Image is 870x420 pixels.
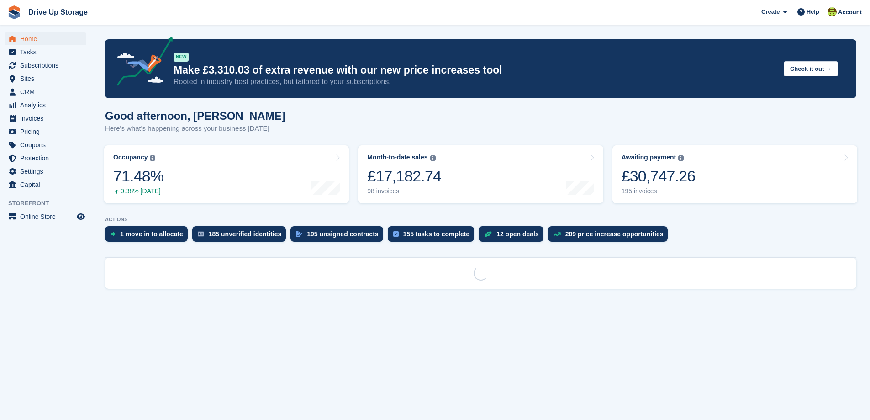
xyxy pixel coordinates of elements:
span: Capital [20,178,75,191]
span: Subscriptions [20,59,75,72]
div: £17,182.74 [367,167,441,186]
div: 1 move in to allocate [120,230,183,238]
span: Online Store [20,210,75,223]
a: 1 move in to allocate [105,226,192,246]
a: menu [5,112,86,125]
span: CRM [20,85,75,98]
div: Month-to-date sales [367,154,427,161]
a: Month-to-date sales £17,182.74 98 invoices [358,145,603,203]
img: price_increase_opportunities-93ffe204e8149a01c8c9dc8f82e8f89637d9d84a8eef4429ea346261dce0b2c0.svg [554,232,561,236]
span: Pricing [20,125,75,138]
div: 155 tasks to complete [403,230,470,238]
span: Coupons [20,138,75,151]
button: Check it out → [784,61,838,76]
a: menu [5,178,86,191]
a: menu [5,210,86,223]
img: deal-1b604bf984904fb50ccaf53a9ad4b4a5d6e5aea283cecdc64d6e3604feb123c2.svg [484,231,492,237]
div: NEW [174,53,189,62]
img: verify_identity-adf6edd0f0f0b5bbfe63781bf79b02c33cf7c696d77639b501bdc392416b5a36.svg [198,231,204,237]
div: 71.48% [113,167,163,186]
a: Occupancy 71.48% 0.38% [DATE] [104,145,349,203]
span: Create [761,7,780,16]
img: icon-info-grey-7440780725fd019a000dd9b08b2336e03edf1995a4989e88bcd33f0948082b44.svg [678,155,684,161]
a: menu [5,152,86,165]
span: Settings [20,165,75,178]
p: Rooted in industry best practices, but tailored to your subscriptions. [174,77,776,87]
div: 195 unsigned contracts [307,230,378,238]
a: menu [5,85,86,98]
img: move_ins_to_allocate_icon-fdf77a2bb77ea45bf5b3d319d69a93e2d87916cf1d5bf7949dd705db3b84f3ca.svg [111,231,116,237]
a: Drive Up Storage [25,5,91,20]
a: menu [5,125,86,138]
a: menu [5,46,86,58]
div: £30,747.26 [622,167,696,186]
span: Analytics [20,99,75,112]
span: Account [838,8,862,17]
div: Awaiting payment [622,154,676,161]
a: menu [5,138,86,151]
img: contract_signature_icon-13c848040528278c33f63329250d36e43548de30e8caae1d1a13099fd9432cc5.svg [296,231,302,237]
a: Awaiting payment £30,747.26 195 invoices [612,145,857,203]
img: icon-info-grey-7440780725fd019a000dd9b08b2336e03edf1995a4989e88bcd33f0948082b44.svg [430,155,436,161]
a: 209 price increase opportunities [548,226,673,246]
span: Storefront [8,199,91,208]
p: Make £3,310.03 of extra revenue with our new price increases tool [174,64,776,77]
span: Help [807,7,819,16]
div: Occupancy [113,154,148,161]
p: ACTIONS [105,217,856,223]
img: icon-info-grey-7440780725fd019a000dd9b08b2336e03edf1995a4989e88bcd33f0948082b44.svg [150,155,155,161]
div: 0.38% [DATE] [113,187,163,195]
a: menu [5,99,86,112]
span: Protection [20,152,75,165]
img: task-75834270c22a3079a89374b754ae025e5fb1db73e45f91037f5363f120a921f8.svg [393,231,399,237]
span: Home [20,32,75,45]
a: 185 unverified identities [192,226,291,246]
a: menu [5,59,86,72]
a: Preview store [75,211,86,222]
div: 185 unverified identities [209,230,282,238]
a: menu [5,72,86,85]
a: 155 tasks to complete [388,226,479,246]
img: stora-icon-8386f47178a22dfd0bd8f6a31ec36ba5ce8667c1dd55bd0f319d3a0aa187defe.svg [7,5,21,19]
img: Lindsay Dawes [828,7,837,16]
p: Here's what's happening across your business [DATE] [105,123,285,134]
span: Sites [20,72,75,85]
span: Tasks [20,46,75,58]
h1: Good afternoon, [PERSON_NAME] [105,110,285,122]
a: menu [5,32,86,45]
a: 195 unsigned contracts [290,226,387,246]
img: price-adjustments-announcement-icon-8257ccfd72463d97f412b2fc003d46551f7dbcb40ab6d574587a9cd5c0d94... [109,37,173,89]
span: Invoices [20,112,75,125]
div: 98 invoices [367,187,441,195]
div: 12 open deals [496,230,539,238]
a: menu [5,165,86,178]
div: 195 invoices [622,187,696,195]
a: 12 open deals [479,226,548,246]
div: 209 price increase opportunities [565,230,664,238]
